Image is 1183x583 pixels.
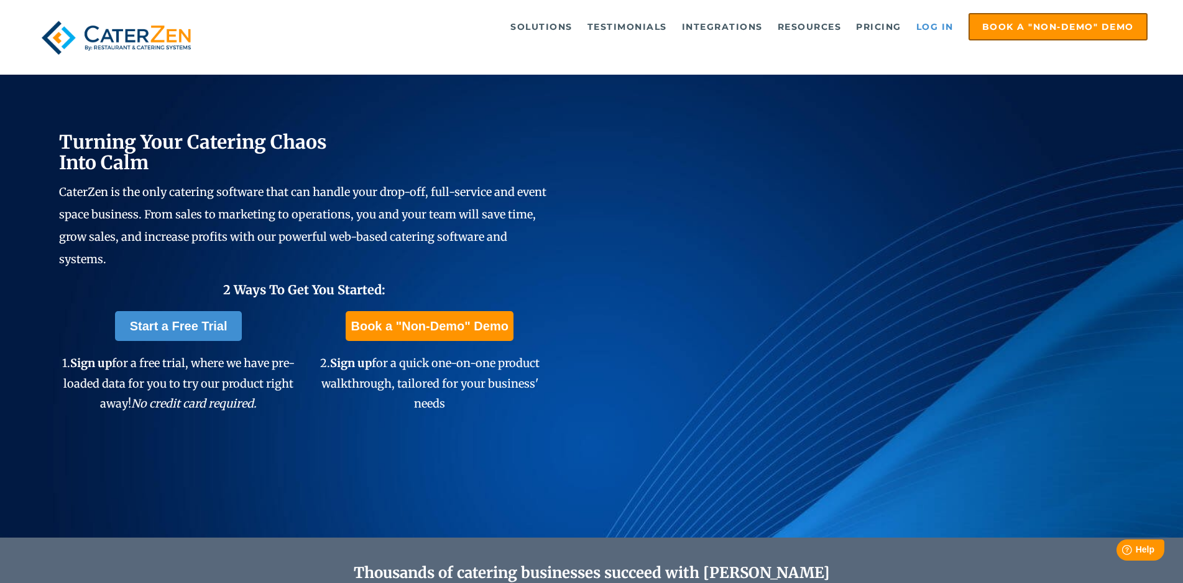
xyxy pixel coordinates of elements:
a: Start a Free Trial [115,311,242,341]
h2: Thousands of catering businesses succeed with [PERSON_NAME] [118,564,1064,582]
span: Turning Your Catering Chaos Into Calm [59,130,327,174]
a: Solutions [504,14,579,39]
span: Sign up [70,356,112,370]
img: caterzen [35,13,197,62]
a: Resources [771,14,848,39]
span: 2 Ways To Get You Started: [223,282,385,297]
iframe: Help widget launcher [1072,534,1169,569]
a: Book a "Non-Demo" Demo [346,311,513,341]
div: Navigation Menu [226,13,1148,40]
a: Testimonials [581,14,673,39]
a: Book a "Non-Demo" Demo [969,13,1148,40]
a: Log in [910,14,960,39]
span: 1. for a free trial, where we have pre-loaded data for you to try our product right away! [62,356,295,411]
a: Pricing [850,14,908,39]
span: 2. for a quick one-on-one product walkthrough, tailored for your business' needs [320,356,540,411]
em: No credit card required. [131,396,257,411]
span: CaterZen is the only catering software that can handle your drop-off, full-service and event spac... [59,185,546,266]
a: Integrations [676,14,769,39]
span: Sign up [330,356,372,370]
